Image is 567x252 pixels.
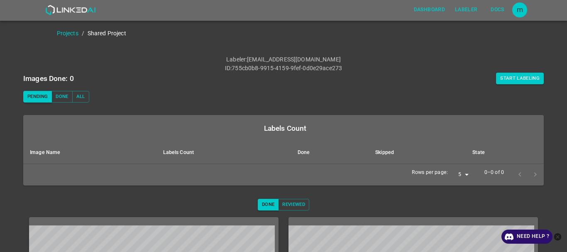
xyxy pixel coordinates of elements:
button: Start Labeling [496,73,544,84]
button: Docs [484,3,511,17]
div: Labels Count [30,122,540,134]
h6: Images Done: 0 [23,73,74,84]
nav: breadcrumb [57,29,567,38]
button: close-help [552,230,563,244]
button: Pending [23,91,52,103]
p: Labeler : [226,55,247,64]
th: Labels Count [156,142,291,164]
p: ID : [225,64,232,73]
a: Labeler [450,1,482,18]
li: / [82,29,84,38]
p: 0–0 of 0 [484,169,504,176]
button: Done [258,199,279,210]
th: Image Name [23,142,156,164]
button: Open settings [512,2,527,17]
th: State [466,142,544,164]
p: Shared Project [88,29,126,38]
a: Need Help ? [501,230,552,244]
div: 5 [451,169,471,181]
button: Done [51,91,72,103]
a: Docs [482,1,512,18]
button: Dashboard [411,3,448,17]
p: 755cb0b8-9915-4159-9fef-0d0e29ace273 [232,64,342,73]
div: m [512,2,527,17]
a: Projects [57,30,78,37]
button: Labeler [452,3,481,17]
p: Rows per page: [412,169,448,176]
button: All [72,91,89,103]
p: [EMAIL_ADDRESS][DOMAIN_NAME] [247,55,341,64]
button: Reviewed [278,199,309,210]
th: Done [291,142,369,164]
img: LinkedAI [45,5,95,15]
a: Dashboard [409,1,450,18]
th: Skipped [369,142,466,164]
